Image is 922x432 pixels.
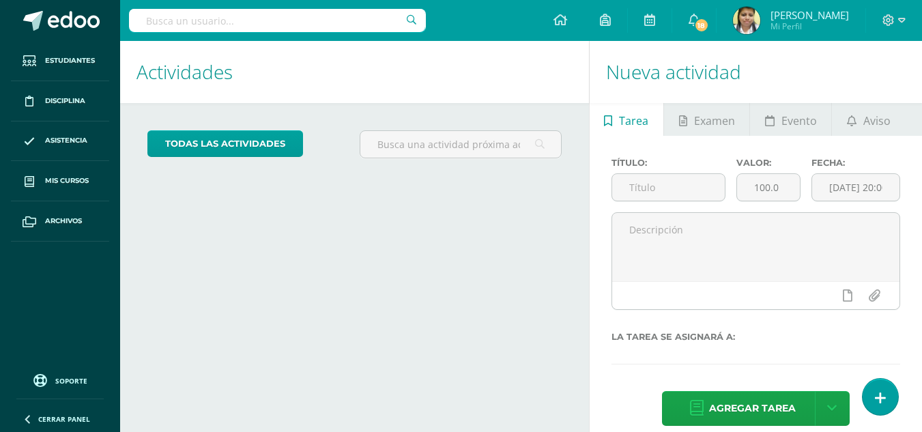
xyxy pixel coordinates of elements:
[38,414,90,424] span: Cerrar panel
[611,332,900,342] label: La tarea se asignará a:
[832,103,905,136] a: Aviso
[709,392,796,425] span: Agregar tarea
[11,41,109,81] a: Estudiantes
[811,158,900,168] label: Fecha:
[619,104,648,137] span: Tarea
[750,103,831,136] a: Evento
[863,104,891,137] span: Aviso
[694,18,709,33] span: 18
[45,55,95,66] span: Estudiantes
[770,20,849,32] span: Mi Perfil
[781,104,817,137] span: Evento
[136,41,573,103] h1: Actividades
[736,158,801,168] label: Valor:
[733,7,760,34] img: d75bbdd3e266473599c0d040cf594701.png
[737,174,800,201] input: Puntos máximos
[770,8,849,22] span: [PERSON_NAME]
[11,161,109,201] a: Mis cursos
[11,121,109,162] a: Asistencia
[812,174,899,201] input: Fecha de entrega
[45,175,89,186] span: Mis cursos
[45,135,87,146] span: Asistencia
[129,9,426,32] input: Busca un usuario...
[55,376,87,386] span: Soporte
[11,201,109,242] a: Archivos
[664,103,749,136] a: Examen
[611,158,725,168] label: Título:
[606,41,906,103] h1: Nueva actividad
[45,216,82,227] span: Archivos
[360,131,560,158] input: Busca una actividad próxima aquí...
[16,371,104,389] a: Soporte
[45,96,85,106] span: Disciplina
[612,174,725,201] input: Título
[11,81,109,121] a: Disciplina
[590,103,663,136] a: Tarea
[147,130,303,157] a: todas las Actividades
[694,104,735,137] span: Examen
